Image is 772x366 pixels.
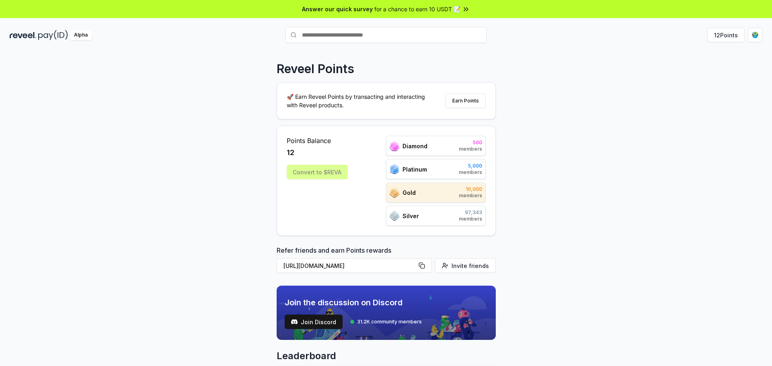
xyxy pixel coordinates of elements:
span: Diamond [402,142,427,150]
span: Gold [402,188,416,197]
img: ranks_icon [390,211,399,221]
span: members [459,169,482,176]
span: members [459,216,482,222]
span: members [459,146,482,152]
span: for a chance to earn 10 USDT 📝 [374,5,460,13]
img: pay_id [38,30,68,40]
span: Answer our quick survey [302,5,373,13]
span: Points Balance [287,136,348,145]
span: Invite friends [452,262,489,270]
span: Platinum [402,165,427,174]
p: Reveel Points [277,61,354,76]
img: ranks_icon [390,141,399,151]
button: Invite friends [435,258,496,273]
p: 🚀 Earn Reveel Points by transacting and interacting with Reveel products. [287,92,431,109]
button: Earn Points [446,94,486,108]
button: 12Points [707,28,745,42]
span: 12 [287,147,294,158]
span: 97,343 [459,209,482,216]
span: Leaderboard [277,350,496,362]
span: Silver [402,212,419,220]
button: [URL][DOMAIN_NAME] [277,258,432,273]
span: Join Discord [301,318,336,326]
span: 31.2K community members [357,319,422,325]
img: discord_banner [277,286,496,340]
img: ranks_icon [390,188,399,198]
span: 500 [459,139,482,146]
img: reveel_dark [10,30,37,40]
img: test [291,319,298,325]
img: ranks_icon [390,164,399,174]
div: Alpha [70,30,92,40]
button: Join Discord [285,315,343,329]
span: 10,000 [459,186,482,192]
a: testJoin Discord [285,315,343,329]
div: Refer friends and earn Points rewards [277,245,496,276]
span: Join the discussion on Discord [285,297,422,308]
span: members [459,192,482,199]
span: 5,000 [459,163,482,169]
